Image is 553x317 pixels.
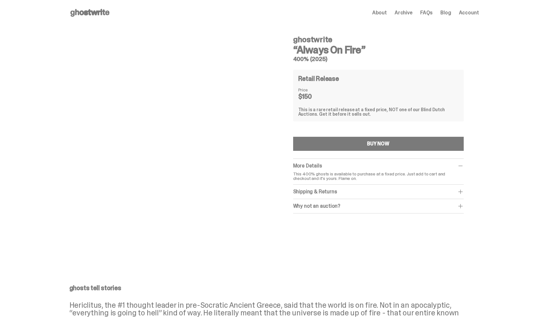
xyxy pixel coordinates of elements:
p: This 400% ghosts is available to purchase at a fixed price. Just add to cart and checkout and it'... [293,172,464,181]
h5: 400% (2025) [293,56,464,62]
span: More Details [293,162,322,169]
h3: “Always On Fire” [293,45,464,55]
h4: Retail Release [298,75,339,82]
a: Blog [440,10,451,15]
div: This is a rare retail release at a fixed price, NOT one of our Blind Dutch Auctions. Get it befor... [298,107,459,116]
a: About [372,10,387,15]
button: BUY NOW [293,137,464,151]
dd: $150 [298,93,330,100]
p: ghosts tell stories [69,285,479,291]
div: Shipping & Returns [293,189,464,195]
a: FAQs [420,10,433,15]
dt: Price [298,88,330,92]
a: Account [459,10,479,15]
a: Archive [395,10,413,15]
div: BUY NOW [367,141,389,146]
h4: ghostwrite [293,36,464,43]
div: Why not an auction? [293,203,464,209]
